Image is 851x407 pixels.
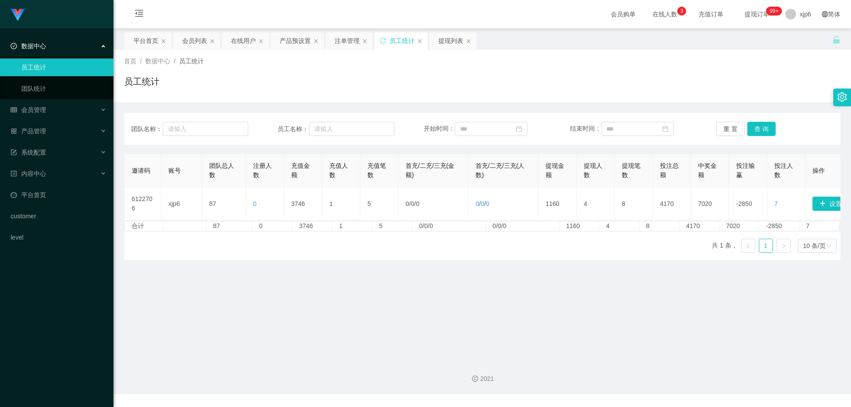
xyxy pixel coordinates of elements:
span: 团队总人数 [209,162,234,178]
td: 87 [202,187,246,221]
i: 图标: close [161,39,166,44]
td: xjp6 [161,187,202,221]
td: 0/0/0 [413,221,486,231]
a: 团队统计 [21,80,106,97]
li: 共 1 条， [712,239,738,253]
i: 图标: global [822,11,828,17]
td: 7020 [691,187,729,221]
span: 数据中心 [11,43,46,50]
span: / [174,58,176,65]
a: customer [11,207,106,225]
a: 1 [759,239,773,252]
span: / [140,58,142,65]
span: 投注总额 [660,162,679,178]
td: -2850 [729,187,767,221]
td: 7 [800,221,839,231]
i: 图标: calendar [662,126,668,132]
i: 图标: setting [837,92,847,102]
i: 图标: appstore-o [11,128,17,134]
td: 0 [253,221,293,231]
li: 1 [759,239,773,253]
span: 提现笔数 [622,162,640,178]
i: 图标: calendar [516,126,522,132]
span: 内容中心 [11,170,46,177]
div: 员工统计 [390,32,414,49]
td: 5 [372,221,412,231]
div: 提现列表 [438,32,463,49]
span: 账号 [168,167,181,174]
input: 请输入 [309,122,394,136]
i: 图标: form [11,149,17,155]
div: 在线用户 [231,32,256,49]
td: 合计 [125,221,164,231]
a: level [11,229,106,246]
span: 提现金额 [546,162,564,178]
i: 图标: down [826,243,831,249]
i: 图标: check-circle-o [11,43,17,49]
td: / / [398,187,468,221]
span: 员工统计 [179,58,204,65]
span: 0 [481,200,484,207]
i: 图标: close [210,39,215,44]
span: 开始时间： [424,125,455,132]
td: 1 [322,187,360,221]
img: logo.9652507e.png [11,9,25,21]
td: 4170 [653,187,691,221]
i: 图标: sync [380,38,386,44]
span: 首充/二充/三充(金额) [406,162,454,178]
button: 重 置 [716,122,745,136]
div: 平台首页 [133,32,158,49]
button: 查 询 [747,122,776,136]
span: 员工名称： [277,124,309,134]
td: 8 [640,221,679,231]
span: 邀请码 [132,167,150,174]
span: 0 [406,200,409,207]
span: 中奖金额 [698,162,717,178]
div: 注单管理 [335,32,359,49]
a: 图标: dashboard平台首页 [11,186,106,204]
span: 团队名称： [131,124,163,134]
li: 下一页 [777,239,791,253]
li: 上一页 [741,239,755,253]
td: 3746 [293,221,332,231]
i: 图标: unlock [832,36,840,44]
span: 系统配置 [11,149,46,156]
span: 投注输赢 [736,162,755,178]
span: 充值人数 [329,162,348,178]
td: 1160 [559,221,599,231]
span: 会员管理 [11,106,46,113]
i: 图标: copyright [472,376,478,382]
span: 首充/二充/三充(人数) [476,162,524,178]
td: 5 [360,187,398,221]
span: 0 [476,200,479,207]
td: 4 [577,187,615,221]
td: 1 [332,221,372,231]
i: 图标: right [781,244,786,249]
span: 0 [253,200,257,207]
td: 4170 [679,221,719,231]
td: 4 [599,221,639,231]
div: 会员列表 [182,32,207,49]
span: 产品管理 [11,128,46,135]
td: / / [468,187,539,221]
i: 图标: close [466,39,471,44]
td: -2850 [759,221,799,231]
td: 87 [207,221,253,231]
i: 图标: close [362,39,367,44]
span: 充值笔数 [367,162,386,178]
span: 操作 [812,167,825,174]
a: 员工统计 [21,58,106,76]
span: 7 [774,200,778,207]
td: 7020 [719,221,759,231]
i: 图标: menu-fold [124,0,154,29]
span: 结束时间： [570,125,601,132]
td: 3746 [284,187,322,221]
span: 在线人数 [648,11,682,17]
td: 8 [615,187,653,221]
i: 图标: left [746,244,751,249]
i: 图标: close [417,39,422,44]
span: 投注人数 [774,162,793,178]
span: 0 [416,200,419,207]
span: 注册人数 [253,162,272,178]
span: 充值订单 [694,11,728,17]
